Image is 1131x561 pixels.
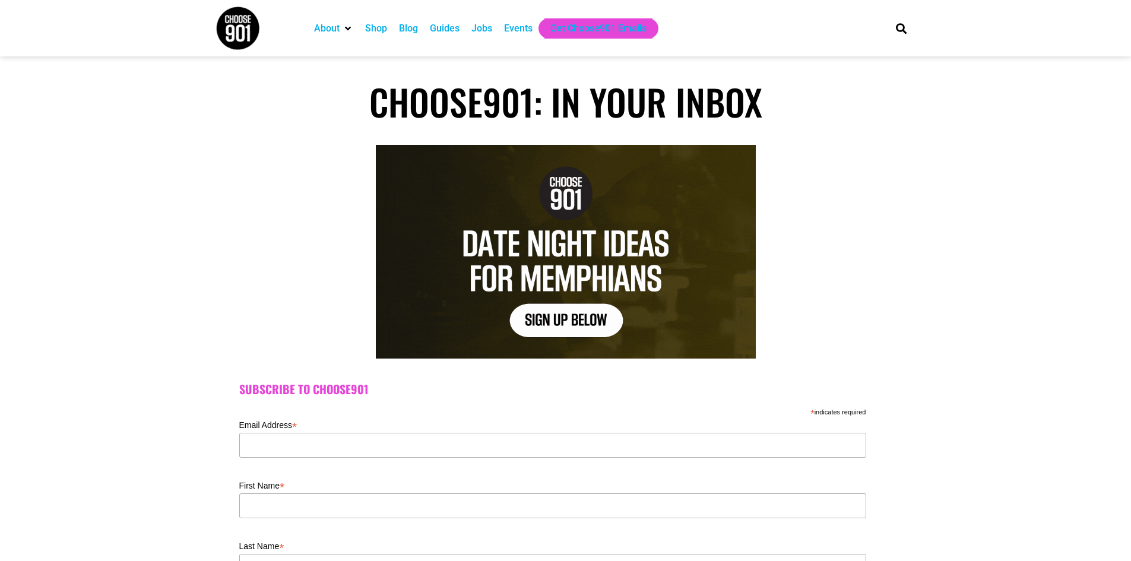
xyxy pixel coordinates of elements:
[365,21,387,36] a: Shop
[239,405,866,417] div: indicates required
[239,417,866,431] label: Email Address
[399,21,418,36] a: Blog
[239,477,866,492] label: First Name
[550,21,647,36] a: Get Choose901 Emails
[308,18,876,39] nav: Main nav
[376,145,756,359] img: Text graphic with "Choose 901" logo. Reads: "7 Things to Do in Memphis This Week. Sign Up Below."...
[504,21,533,36] a: Events
[308,18,359,39] div: About
[430,21,460,36] a: Guides
[314,21,340,36] a: About
[239,538,866,552] label: Last Name
[471,21,492,36] a: Jobs
[239,382,892,397] h2: Subscribe to Choose901
[891,18,911,38] div: Search
[216,80,916,123] h1: Choose901: In Your Inbox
